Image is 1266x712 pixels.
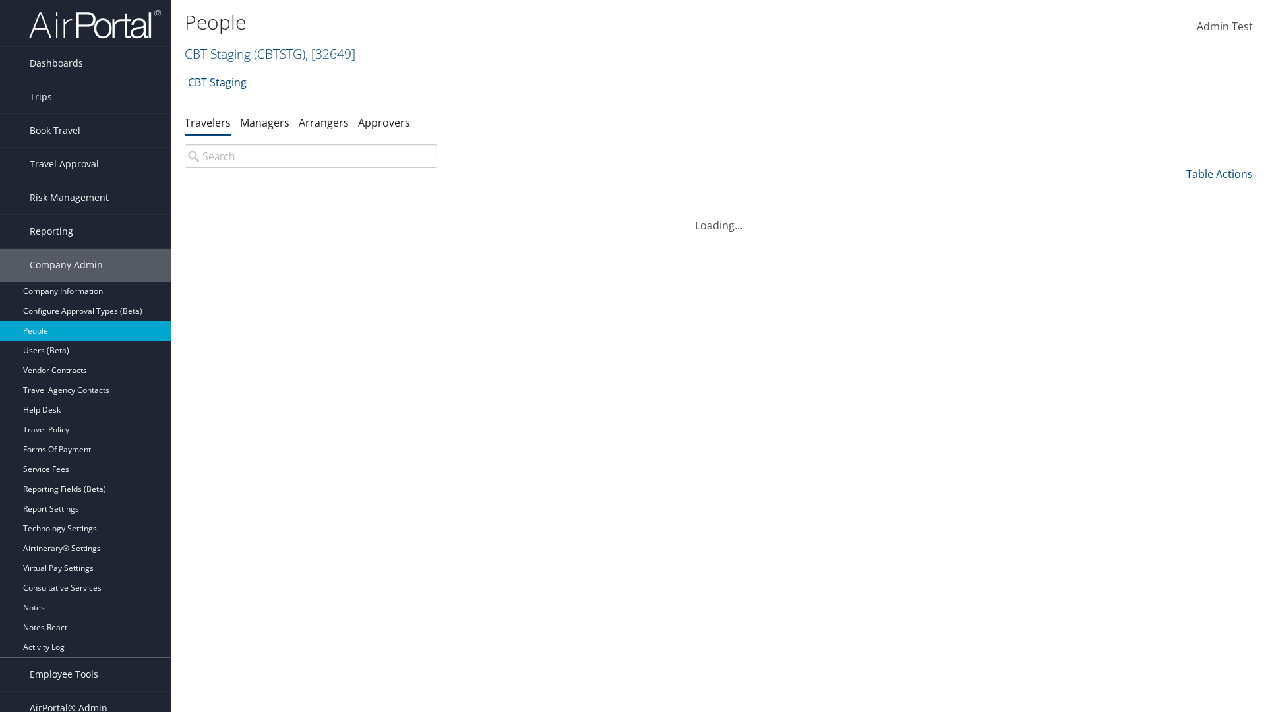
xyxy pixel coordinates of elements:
input: Search [185,144,437,168]
h1: People [185,9,897,36]
span: Admin Test [1197,19,1253,34]
span: , [ 32649 ] [305,45,355,63]
span: Employee Tools [30,658,98,691]
span: Company Admin [30,249,103,282]
span: Dashboards [30,47,83,80]
a: Travelers [185,115,231,130]
span: Travel Approval [30,148,99,181]
span: Risk Management [30,181,109,214]
span: Book Travel [30,114,80,147]
a: Admin Test [1197,7,1253,47]
a: Approvers [358,115,410,130]
div: Loading... [185,202,1253,233]
a: Table Actions [1186,167,1253,181]
a: CBT Staging [188,69,247,96]
span: Trips [30,80,52,113]
span: ( CBTSTG ) [254,45,305,63]
span: Reporting [30,215,73,248]
a: Arrangers [299,115,349,130]
a: Managers [240,115,289,130]
a: CBT Staging [185,45,355,63]
img: airportal-logo.png [29,9,161,40]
